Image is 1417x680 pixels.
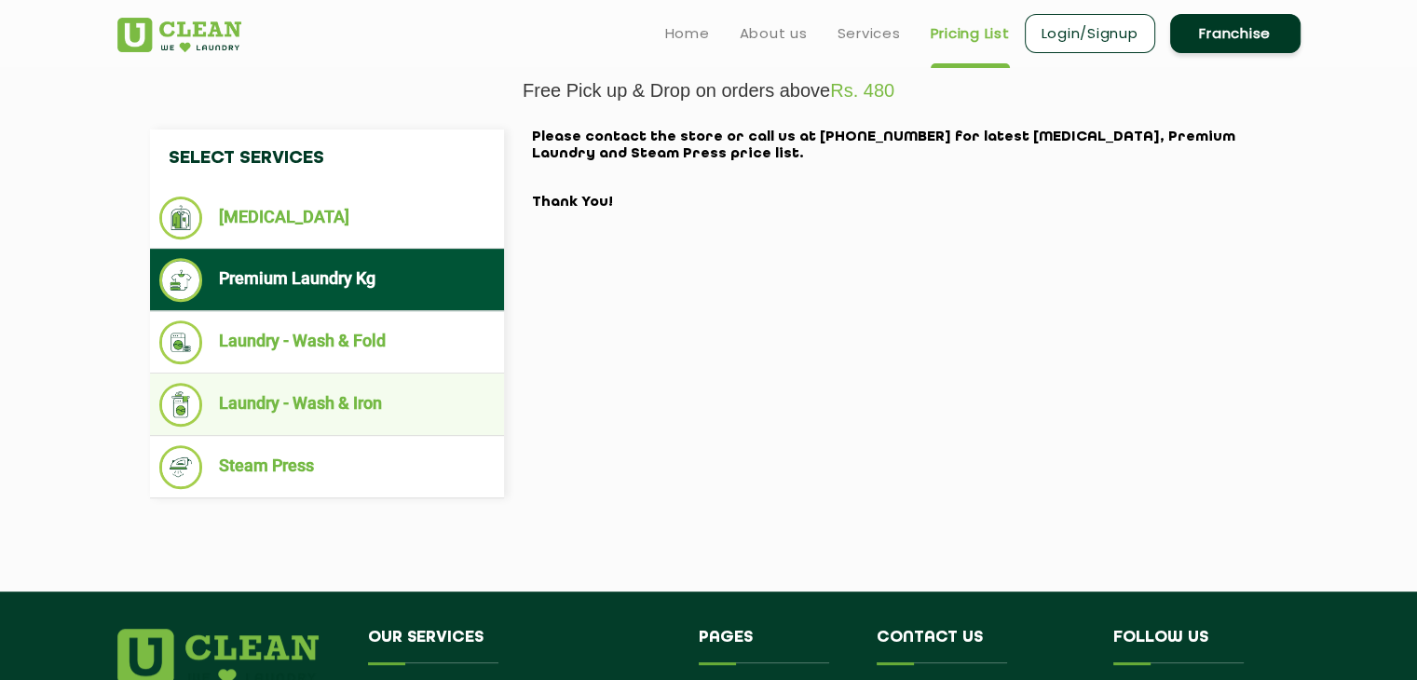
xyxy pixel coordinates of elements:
[117,18,241,52] img: UClean Laundry and Dry Cleaning
[740,22,808,45] a: About us
[159,445,203,489] img: Steam Press
[159,197,495,239] li: [MEDICAL_DATA]
[159,197,203,239] img: Dry Cleaning
[150,129,504,187] h4: Select Services
[159,320,495,364] li: Laundry - Wash & Fold
[159,445,495,489] li: Steam Press
[665,22,710,45] a: Home
[159,383,203,427] img: Laundry - Wash & Iron
[368,629,672,664] h4: Our Services
[1113,629,1277,664] h4: Follow us
[117,80,1301,102] p: Free Pick up & Drop on orders above
[931,22,1010,45] a: Pricing List
[830,80,894,101] span: Rs. 480
[159,383,495,427] li: Laundry - Wash & Iron
[159,258,495,302] li: Premium Laundry Kg
[877,629,1085,664] h4: Contact us
[159,320,203,364] img: Laundry - Wash & Fold
[838,22,901,45] a: Services
[699,629,849,664] h4: Pages
[1170,14,1301,53] a: Franchise
[1025,14,1155,53] a: Login/Signup
[159,258,203,302] img: Premium Laundry Kg
[532,129,1268,211] h2: Please contact the store or call us at [PHONE_NUMBER] for latest [MEDICAL_DATA], Premium Laundry ...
